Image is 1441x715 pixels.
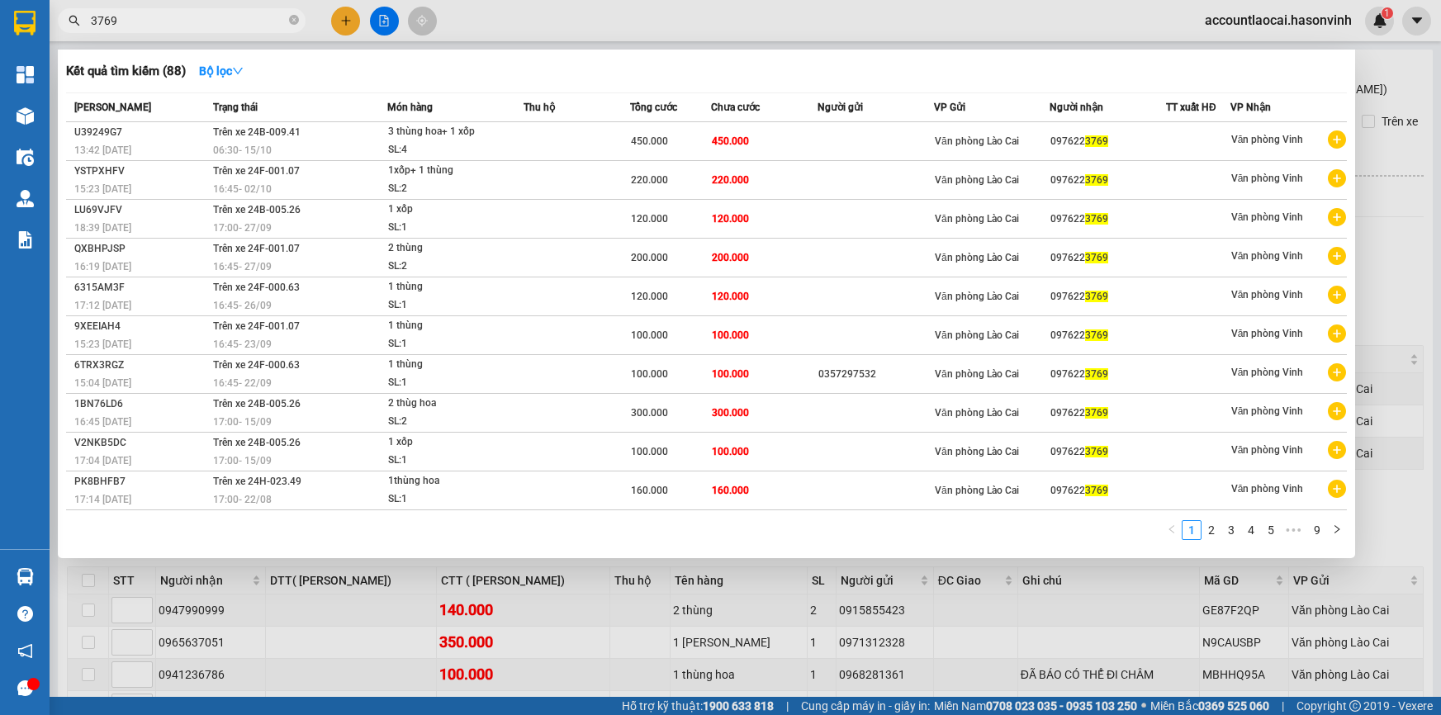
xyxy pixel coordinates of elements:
[1182,520,1202,540] li: 1
[1328,208,1346,226] span: plus-circle
[935,446,1019,457] span: Văn phòng Lào Cai
[74,494,131,505] span: 17:14 [DATE]
[712,368,749,380] span: 100.000
[74,416,131,428] span: 16:45 [DATE]
[1183,521,1201,539] a: 1
[1085,368,1108,380] span: 3769
[74,222,131,234] span: 18:39 [DATE]
[1050,288,1165,305] div: 097622
[1050,366,1165,383] div: 097622
[17,231,34,249] img: solution-icon
[1332,524,1342,534] span: right
[1328,247,1346,265] span: plus-circle
[1231,173,1304,184] span: Văn phòng Vinh
[213,359,300,371] span: Trên xe 24F-000.63
[74,261,131,272] span: 16:19 [DATE]
[388,296,512,315] div: SL: 1
[213,377,272,389] span: 16:45 - 22/09
[1085,485,1108,496] span: 3769
[232,65,244,77] span: down
[388,239,512,258] div: 2 thùng
[935,252,1019,263] span: Văn phòng Lào Cai
[1308,521,1326,539] a: 9
[213,476,301,487] span: Trên xe 24H-023.49
[17,680,33,696] span: message
[712,485,749,496] span: 160.000
[388,433,512,452] div: 1 xốp
[712,213,749,225] span: 120.000
[631,407,668,419] span: 300.000
[74,377,131,389] span: 15:04 [DATE]
[935,174,1019,186] span: Văn phòng Lào Cai
[388,219,512,237] div: SL: 1
[712,446,749,457] span: 100.000
[74,279,208,296] div: 6315AM3F
[69,15,80,26] span: search
[631,174,668,186] span: 220.000
[388,490,512,509] div: SL: 1
[74,163,208,180] div: YSTPXHFV
[818,366,933,383] div: 0357297532
[388,335,512,353] div: SL: 1
[1262,521,1280,539] a: 5
[1231,483,1304,495] span: Văn phòng Vinh
[1050,102,1103,113] span: Người nhận
[186,58,257,84] button: Bộ lọcdown
[213,102,258,113] span: Trạng thái
[935,368,1019,380] span: Văn phòng Lào Cai
[388,452,512,470] div: SL: 1
[1231,250,1304,262] span: Văn phòng Vinh
[1050,405,1165,422] div: 097622
[935,135,1019,147] span: Văn phòng Lào Cai
[1328,130,1346,149] span: plus-circle
[1328,169,1346,187] span: plus-circle
[935,291,1019,302] span: Văn phòng Lào Cai
[1328,324,1346,343] span: plus-circle
[1281,520,1307,540] li: Next 5 Pages
[1328,286,1346,304] span: plus-circle
[74,144,131,156] span: 13:42 [DATE]
[1231,367,1304,378] span: Văn phòng Vinh
[213,320,300,332] span: Trên xe 24F-001.07
[630,102,677,113] span: Tổng cước
[213,204,301,215] span: Trên xe 24B-005.26
[1167,524,1177,534] span: left
[1231,444,1304,456] span: Văn phòng Vinh
[1085,291,1108,302] span: 3769
[388,413,512,431] div: SL: 2
[213,126,301,138] span: Trên xe 24B-009.41
[388,141,512,159] div: SL: 4
[712,329,749,341] span: 100.000
[712,291,749,302] span: 120.000
[388,278,512,296] div: 1 thùng
[17,643,33,659] span: notification
[712,407,749,419] span: 300.000
[1166,102,1216,113] span: TT xuất HĐ
[387,102,433,113] span: Món hàng
[1328,480,1346,498] span: plus-circle
[1231,328,1304,339] span: Văn phòng Vinh
[1241,520,1261,540] li: 4
[1050,172,1165,189] div: 097622
[1281,520,1307,540] span: •••
[631,329,668,341] span: 100.000
[74,240,208,258] div: QXBHPJSP
[1050,327,1165,344] div: 097622
[1085,174,1108,186] span: 3769
[1085,329,1108,341] span: 3769
[213,183,272,195] span: 16:45 - 02/10
[1050,211,1165,228] div: 097622
[388,258,512,276] div: SL: 2
[1261,520,1281,540] li: 5
[213,300,272,311] span: 16:45 - 26/09
[14,11,36,36] img: logo-vxr
[213,165,300,177] span: Trên xe 24F-001.07
[631,135,668,147] span: 450.000
[388,374,512,392] div: SL: 1
[74,124,208,141] div: U39249G7
[74,339,131,350] span: 15:23 [DATE]
[1202,520,1221,540] li: 2
[1231,211,1304,223] span: Văn phòng Vinh
[1230,102,1271,113] span: VP Nhận
[213,437,301,448] span: Trên xe 24B-005.26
